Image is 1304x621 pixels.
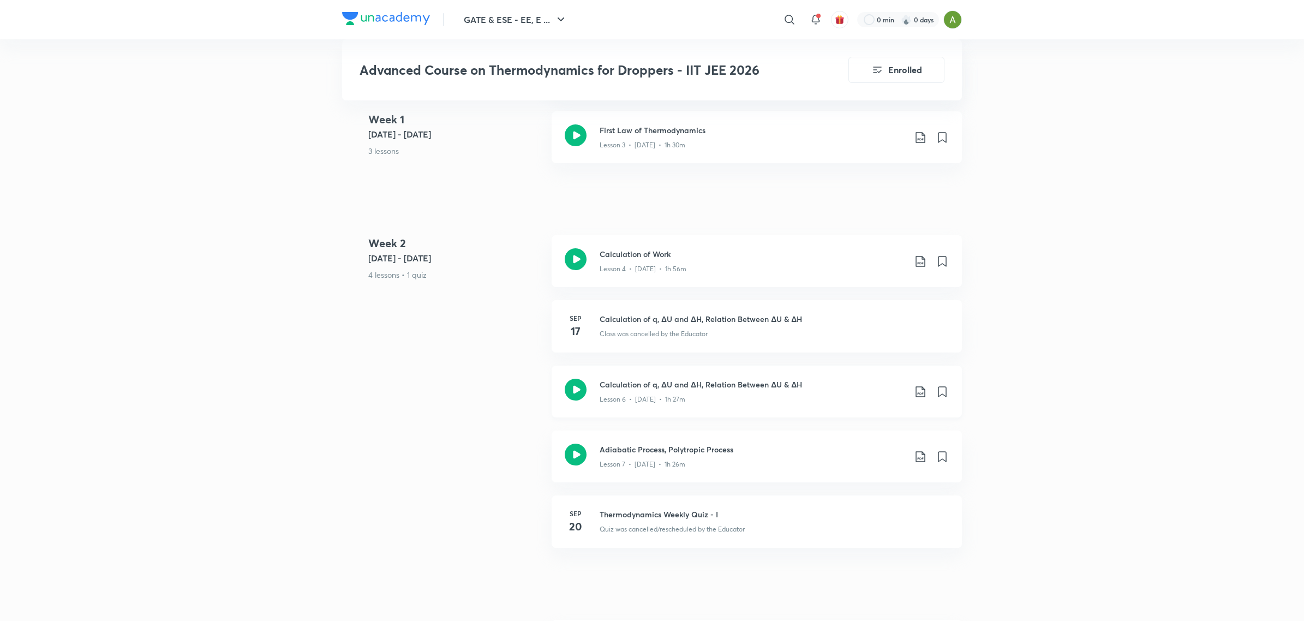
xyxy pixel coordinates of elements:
img: Ajay A [943,10,962,29]
p: Lesson 6 • [DATE] • 1h 27m [600,395,685,404]
img: avatar [835,15,845,25]
a: Calculation of q, ΔU and ΔH, Relation Between ΔU & ΔHLesson 6 • [DATE] • 1h 27m [552,366,962,431]
p: Lesson 7 • [DATE] • 1h 26m [600,459,685,469]
p: Quiz was cancelled/rescheduled by the Educator [600,524,745,534]
h4: 17 [565,323,587,339]
h3: Calculation of q, ΔU and ΔH, Relation Between ΔU & ΔH [600,313,949,325]
h4: Week 1 [368,111,543,128]
img: Company Logo [342,12,430,25]
p: 4 lessons • 1 quiz [368,269,543,280]
h3: Adiabatic Process, Polytropic Process [600,444,905,455]
button: GATE & ESE - EE, E ... [457,9,574,31]
a: Sep20Thermodynamics Weekly Quiz - IQuiz was cancelled/rescheduled by the Educator [552,495,962,561]
p: Lesson 3 • [DATE] • 1h 30m [600,140,685,150]
img: streak [901,14,912,25]
button: Enrolled [848,57,944,83]
h5: [DATE] - [DATE] [368,252,543,265]
p: 3 lessons [368,145,543,157]
h6: Sep [565,509,587,518]
h4: Week 2 [368,235,543,252]
h4: 20 [565,518,587,535]
h3: Calculation of q, ΔU and ΔH, Relation Between ΔU & ΔH [600,379,905,390]
h3: Calculation of Work [600,248,905,260]
button: avatar [831,11,848,28]
h6: Sep [565,313,587,323]
a: Calculation of WorkLesson 4 • [DATE] • 1h 56m [552,235,962,300]
p: Class was cancelled by the Educator [600,329,708,339]
p: Lesson 4 • [DATE] • 1h 56m [600,264,686,274]
a: First Law of ThermodynamicsLesson 3 • [DATE] • 1h 30m [552,111,962,176]
h3: First Law of Thermodynamics [600,124,905,136]
h5: [DATE] - [DATE] [368,128,543,141]
a: Company Logo [342,12,430,28]
a: Adiabatic Process, Polytropic ProcessLesson 7 • [DATE] • 1h 26m [552,431,962,495]
h3: Advanced Course on Thermodynamics for Droppers - IIT JEE 2026 [360,62,787,78]
a: Sep17Calculation of q, ΔU and ΔH, Relation Between ΔU & ΔHClass was cancelled by the Educator [552,300,962,366]
h3: Thermodynamics Weekly Quiz - I [600,509,949,520]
